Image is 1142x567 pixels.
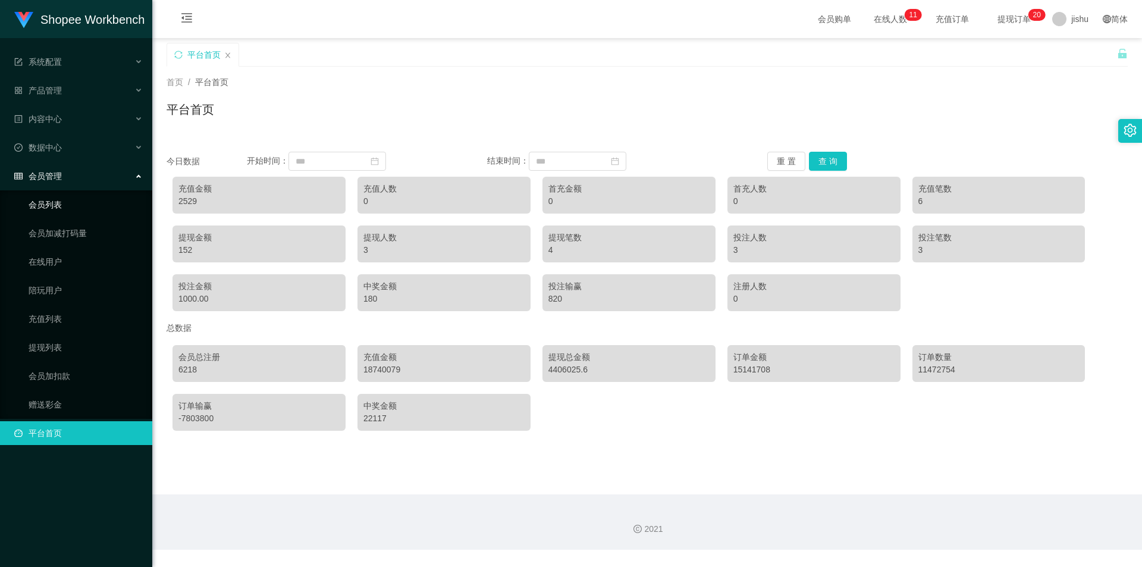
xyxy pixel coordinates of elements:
div: 注册人数 [733,280,895,293]
i: 图标: appstore-o [14,86,23,95]
div: 充值金额 [363,351,525,364]
div: 15141708 [733,364,895,376]
div: 3 [363,244,525,256]
div: 2021 [162,523,1132,535]
div: 4 [548,244,710,256]
div: 0 [548,195,710,208]
div: 18740079 [363,364,525,376]
div: 11472754 [918,364,1080,376]
div: 投注笔数 [918,231,1080,244]
div: 首充金额 [548,183,710,195]
i: 图标: menu-fold [167,1,207,39]
div: 6 [918,195,1080,208]
i: 图标: check-circle-o [14,143,23,152]
div: 22117 [363,412,525,425]
div: 中奖金额 [363,400,525,412]
span: 系统配置 [14,57,62,67]
a: 充值列表 [29,307,143,331]
span: 在线人数 [868,15,913,23]
i: 图标: calendar [611,157,619,165]
div: 充值笔数 [918,183,1080,195]
div: 提现人数 [363,231,525,244]
div: 投注金额 [178,280,340,293]
i: 图标: global [1103,15,1111,23]
i: 图标: form [14,58,23,66]
div: 中奖金额 [363,280,525,293]
a: 会员加扣款 [29,364,143,388]
div: 1000.00 [178,293,340,305]
p: 1 [913,9,917,21]
i: 图标: unlock [1117,48,1128,59]
sup: 20 [1028,9,1046,21]
a: 会员加减打码量 [29,221,143,245]
div: 订单数量 [918,351,1080,364]
a: 在线用户 [29,250,143,274]
div: 总数据 [167,317,1128,339]
span: 首页 [167,77,183,87]
div: 订单输赢 [178,400,340,412]
h1: Shopee Workbench [40,1,145,39]
a: 陪玩用户 [29,278,143,302]
p: 1 [909,9,914,21]
div: 投注人数 [733,231,895,244]
span: 结束时间： [487,156,529,165]
div: 3 [733,244,895,256]
span: 充值订单 [930,15,975,23]
div: 152 [178,244,340,256]
div: 充值人数 [363,183,525,195]
span: 内容中心 [14,114,62,124]
a: 赠送彩金 [29,393,143,416]
button: 重 置 [767,152,805,171]
div: 0 [733,293,895,305]
a: 图标: dashboard平台首页 [14,421,143,445]
i: 图标: profile [14,115,23,123]
p: 0 [1037,9,1041,21]
div: 充值金额 [178,183,340,195]
span: 产品管理 [14,86,62,95]
sup: 11 [905,9,922,21]
div: 6218 [178,364,340,376]
i: 图标: close [224,52,231,59]
p: 2 [1033,9,1037,21]
span: 提现订单 [992,15,1037,23]
span: 平台首页 [195,77,228,87]
div: 首充人数 [733,183,895,195]
div: 提现笔数 [548,231,710,244]
div: 订单金额 [733,351,895,364]
a: Shopee Workbench [14,14,145,24]
div: 2529 [178,195,340,208]
div: 提现总金额 [548,351,710,364]
div: 0 [733,195,895,208]
span: 会员管理 [14,171,62,181]
a: 提现列表 [29,336,143,359]
i: 图标: setting [1124,124,1137,137]
div: 180 [363,293,525,305]
button: 查 询 [809,152,847,171]
div: 投注输赢 [548,280,710,293]
div: 会员总注册 [178,351,340,364]
h1: 平台首页 [167,101,214,118]
i: 图标: table [14,172,23,180]
div: -7803800 [178,412,340,425]
span: 开始时间： [247,156,288,165]
div: 3 [918,244,1080,256]
div: 4406025.6 [548,364,710,376]
div: 提现金额 [178,231,340,244]
div: 820 [548,293,710,305]
i: 图标: sync [174,51,183,59]
i: 图标: calendar [371,157,379,165]
span: / [188,77,190,87]
i: 图标: copyright [633,525,642,533]
img: logo.9652507e.png [14,12,33,29]
div: 0 [363,195,525,208]
div: 今日数据 [167,155,247,168]
div: 平台首页 [187,43,221,66]
a: 会员列表 [29,193,143,217]
span: 数据中心 [14,143,62,152]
